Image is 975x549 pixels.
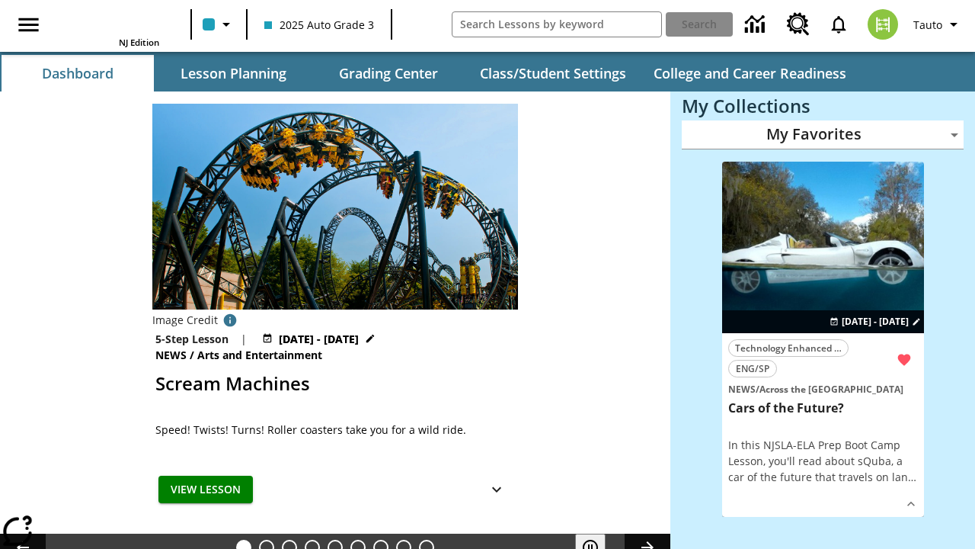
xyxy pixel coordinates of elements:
[481,476,512,504] button: Show Details
[60,5,159,48] div: Home
[197,347,325,364] span: Arts and Entertainment
[913,17,942,33] span: Tauto
[728,339,849,357] button: Technology Enhanced Item
[259,331,379,347] button: Aug 27 - Aug 27 Choose Dates
[728,437,918,485] div: In this NJSLA-ELA Prep Boot Camp Lesson, you'll read about sQuba, a car of the future that travel...
[901,470,908,484] span: n
[868,9,898,40] img: avatar image
[279,331,359,347] span: [DATE] - [DATE]
[641,55,858,91] button: College and Career Readiness
[241,331,247,347] span: |
[728,383,756,396] span: News
[736,361,769,377] span: ENG/SP
[155,370,515,397] h2: Scream Machines
[728,400,918,416] h3: Cars of the Future?
[468,55,638,91] button: Class/Student Settings
[682,120,964,149] div: My Favorites
[735,340,842,356] span: Technology Enhanced Item
[157,55,309,91] button: Lesson Planning
[155,422,515,438] div: Speed! Twists! Turns! Roller coasters take you for a wild ride.
[908,470,916,484] span: …
[826,315,924,329] button: Jul 01 - Aug 01 Choose Dates
[682,95,964,117] h3: My Collections
[842,315,909,329] span: [DATE] - [DATE]
[778,4,819,45] a: Resource Center, Will open in new tab
[264,17,374,33] span: 2025 Auto Grade 3
[819,5,858,44] a: Notifications
[728,360,777,377] button: ENG/SP
[858,5,907,44] button: Select a new avatar
[736,4,778,46] a: Data Center
[907,11,969,38] button: Profile/Settings
[722,162,924,518] div: lesson details
[119,37,159,48] span: NJ Edition
[452,12,662,37] input: search field
[759,383,903,396] span: Across the [GEOGRAPHIC_DATA]
[218,310,242,331] button: Photo credit: The Smiler – Alton Towers Resort – Staffordshire – England
[190,348,194,362] span: /
[6,2,51,47] button: Open side menu
[890,346,918,374] button: Remove from Favorites
[728,380,918,397] span: Topic: News/Across the US
[155,331,229,347] p: 5-Step Lesson
[152,104,518,310] img: Rollercoaster tracks twisting in vertical loops with yellow cars hanging upside down.
[312,55,465,91] button: Grading Center
[756,383,759,396] span: /
[197,11,241,38] button: Class color is light blue. Change class color
[2,55,154,91] button: Dashboard
[60,6,159,37] a: Home
[152,313,218,328] p: Image Credit
[900,493,922,515] button: Show Details
[158,476,253,504] button: View Lesson
[155,347,190,364] span: News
